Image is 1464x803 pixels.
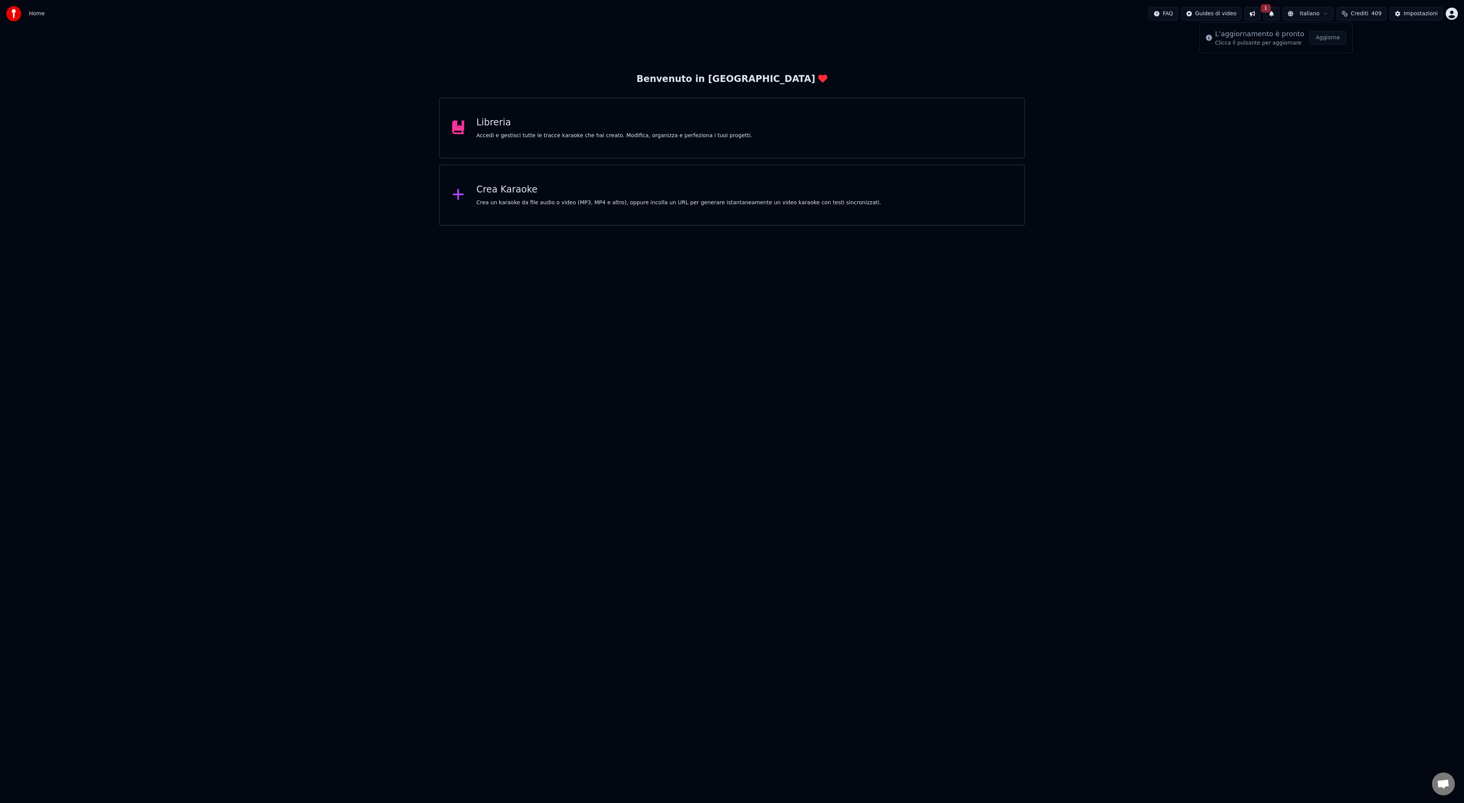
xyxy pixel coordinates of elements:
[637,73,828,85] div: Benvenuto in [GEOGRAPHIC_DATA]
[1390,7,1443,21] button: Impostazioni
[1215,29,1304,39] div: L'aggiornamento è pronto
[1263,7,1279,21] button: 1
[1215,39,1304,47] div: Clicca il pulsante per aggiornare
[477,199,881,207] div: Crea un karaoke da file audio o video (MP3, MP4 e altro), oppure incolla un URL per generare ista...
[477,117,753,129] div: Libreria
[1149,7,1178,21] button: FAQ
[1351,10,1368,18] span: Crediti
[1337,7,1387,21] button: Crediti409
[1371,10,1382,18] span: 409
[29,10,45,18] nav: breadcrumb
[477,132,753,139] div: Accedi e gestisci tutte le tracce karaoke che hai creato. Modifica, organizza e perfeziona i tuoi...
[477,184,881,196] div: Crea Karaoke
[1432,773,1455,795] div: Aprire la chat
[1261,4,1271,13] span: 1
[1404,10,1438,18] div: Impostazioni
[6,6,21,21] img: youka
[29,10,45,18] span: Home
[1309,31,1346,45] button: Aggiorna
[1181,7,1241,21] button: Guides di video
